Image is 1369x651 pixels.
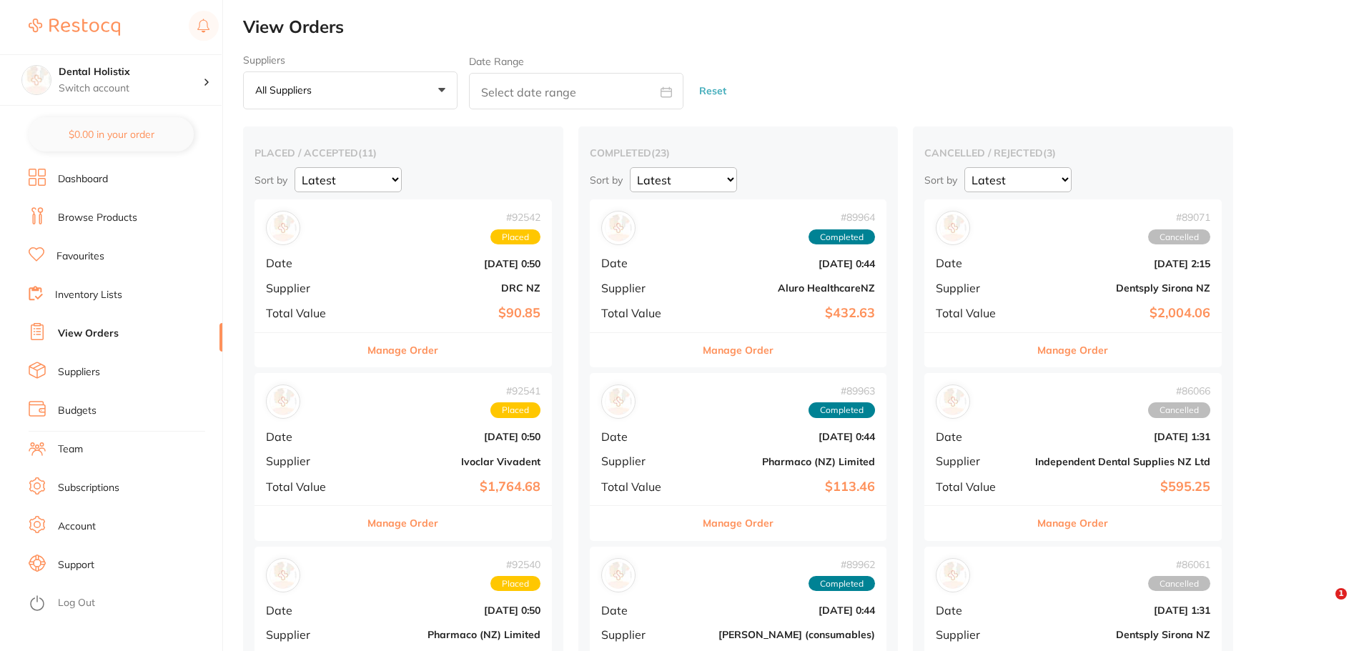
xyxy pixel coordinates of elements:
span: Placed [490,229,540,245]
a: Log Out [58,596,95,610]
button: All suppliers [243,71,458,110]
a: View Orders [58,327,119,341]
img: Dentsply Sirona NZ [939,562,967,589]
span: Date [266,430,354,443]
b: Pharmaco (NZ) Limited [365,629,540,640]
span: Date [936,604,1024,617]
h4: Dental Holistix [59,65,203,79]
span: Supplier [266,282,354,294]
b: Independent Dental Supplies NZ Ltd [1035,456,1210,467]
div: Ivoclar Vivadent#92541PlacedDate[DATE] 0:50SupplierIvoclar VivadentTotal Value$1,764.68Manage Order [254,373,552,541]
span: Supplier [266,628,354,641]
span: # 86066 [1148,385,1210,397]
span: # 92541 [490,385,540,397]
span: 1 [1335,588,1347,600]
b: [DATE] 2:15 [1035,258,1210,269]
b: $113.46 [700,479,875,495]
span: Completed [809,402,875,418]
a: Budgets [58,404,97,418]
span: Total Value [601,480,689,493]
b: [DATE] 0:44 [700,258,875,269]
img: Ivoclar Vivadent [270,388,297,415]
b: [DATE] 0:50 [365,258,540,269]
p: Switch account [59,81,203,96]
b: [PERSON_NAME] (consumables) [700,629,875,640]
span: Total Value [266,307,354,319]
b: Pharmaco (NZ) Limited [700,456,875,467]
h2: cancelled / rejected ( 3 ) [924,146,1222,159]
span: Supplier [266,454,354,467]
b: Aluro HealthcareNZ [700,282,875,294]
h2: completed ( 23 ) [590,146,887,159]
button: Reset [695,72,731,110]
b: $432.63 [700,306,875,321]
input: Select date range [469,73,683,109]
b: [DATE] 0:44 [700,431,875,442]
b: [DATE] 0:50 [365,605,540,616]
b: [DATE] 1:31 [1035,431,1210,442]
span: Placed [490,402,540,418]
span: Total Value [601,307,689,319]
span: # 89962 [809,559,875,570]
img: Aluro HealthcareNZ [605,214,632,242]
span: Total Value [266,480,354,493]
span: Date [936,430,1024,443]
button: Manage Order [367,506,438,540]
a: Suppliers [58,365,100,379]
a: Account [58,520,96,534]
a: Favourites [56,249,104,264]
b: $1,764.68 [365,479,540,495]
span: Total Value [936,480,1024,493]
span: # 89071 [1148,212,1210,223]
span: Supplier [601,628,689,641]
p: Sort by [590,174,623,187]
a: Subscriptions [58,481,119,495]
span: Date [601,257,689,269]
span: Supplier [601,454,689,467]
h2: placed / accepted ( 11 ) [254,146,552,159]
h2: View Orders [243,17,1369,37]
span: Cancelled [1148,229,1210,245]
button: Log Out [29,592,218,615]
div: DRC NZ#92542PlacedDate[DATE] 0:50SupplierDRC NZTotal Value$90.85Manage Order [254,199,552,367]
img: Restocq Logo [29,19,120,36]
button: Manage Order [1037,506,1108,540]
p: All suppliers [255,84,317,96]
a: Dashboard [58,172,108,187]
span: Supplier [936,282,1024,294]
b: [DATE] 0:44 [700,605,875,616]
b: Dentsply Sirona NZ [1035,629,1210,640]
b: $595.25 [1035,479,1210,495]
iframe: Intercom live chat [1306,588,1340,622]
span: Supplier [936,454,1024,467]
img: Dental Holistix [22,66,51,94]
span: Cancelled [1148,402,1210,418]
img: DRC NZ [270,214,297,242]
span: # 89964 [809,212,875,223]
span: Date [601,604,689,617]
span: # 89963 [809,385,875,397]
b: Dentsply Sirona NZ [1035,282,1210,294]
a: Restocq Logo [29,11,120,44]
span: # 86061 [1148,559,1210,570]
button: Manage Order [703,333,774,367]
b: [DATE] 1:31 [1035,605,1210,616]
p: Sort by [924,174,957,187]
p: Sort by [254,174,287,187]
span: Date [266,257,354,269]
b: DRC NZ [365,282,540,294]
b: Ivoclar Vivadent [365,456,540,467]
button: Manage Order [1037,333,1108,367]
span: Date [266,604,354,617]
span: Supplier [601,282,689,294]
button: $0.00 in your order [29,117,194,151]
label: Date Range [469,56,524,67]
b: [DATE] 0:50 [365,431,540,442]
button: Manage Order [367,333,438,367]
img: Pharmaco (NZ) Limited [270,562,297,589]
a: Browse Products [58,211,137,225]
span: Supplier [936,628,1024,641]
a: Support [58,558,94,572]
b: $90.85 [365,306,540,321]
a: Team [58,442,83,457]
